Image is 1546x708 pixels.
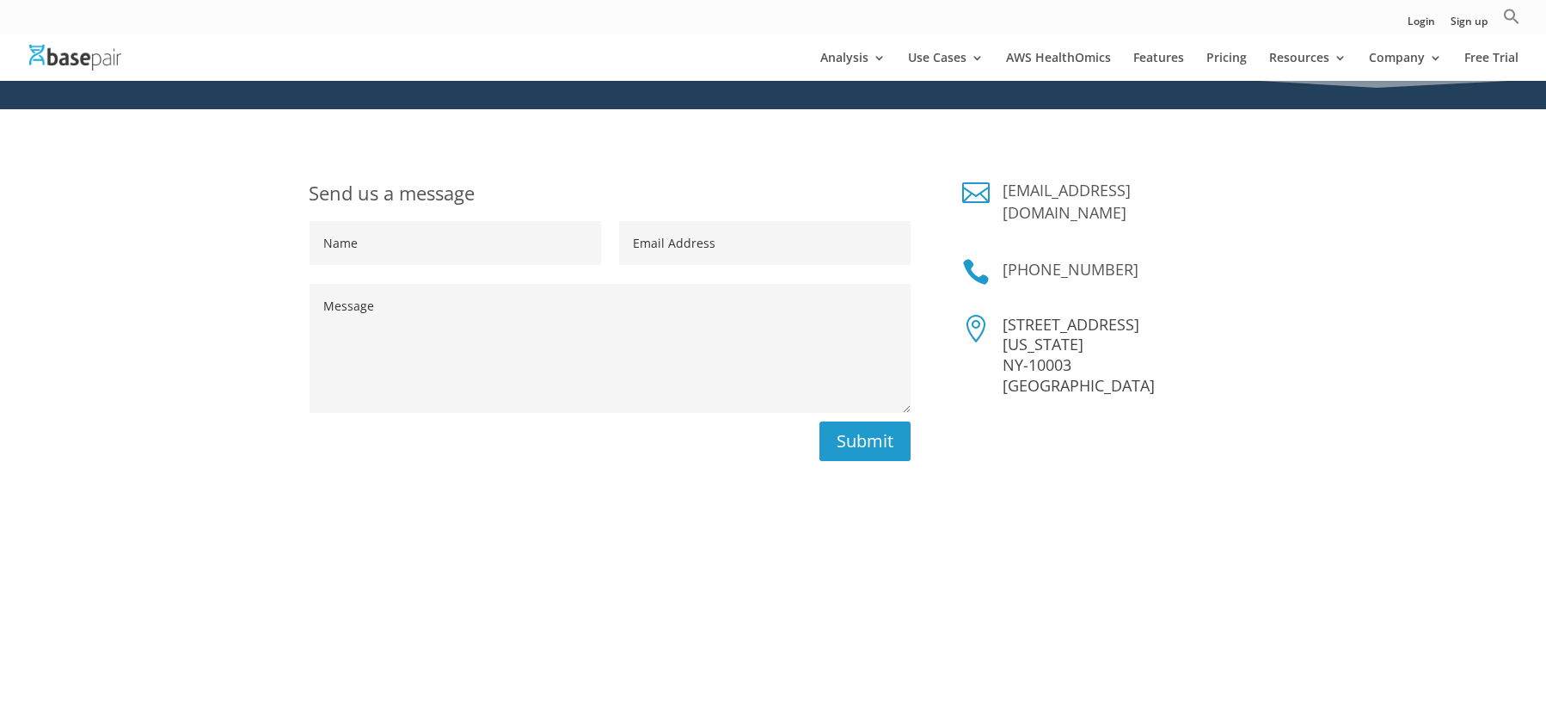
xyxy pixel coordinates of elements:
a: Company [1369,52,1442,81]
p: [STREET_ADDRESS] [US_STATE] NY-10003 [GEOGRAPHIC_DATA] [1003,315,1237,397]
a:  [962,179,990,206]
a: Sign up [1451,16,1488,34]
a: Pricing [1206,52,1247,81]
a:  [962,258,990,286]
img: Basepair [29,45,121,70]
iframe: Drift Widget Chat Controller [1460,622,1525,687]
h1: Send us a message [309,179,911,221]
input: Name [310,221,601,265]
a: Search Icon Link [1503,8,1520,34]
input: Email Address [619,221,911,265]
a: Analysis [820,52,886,81]
a: Free Trial [1464,52,1518,81]
a: Login [1408,16,1435,34]
a: [PHONE_NUMBER] [1003,259,1138,280]
button: Submit [819,422,911,461]
a: Use Cases [908,52,984,81]
svg: Search [1503,8,1520,25]
a: AWS HealthOmics [1006,52,1111,81]
a: [EMAIL_ADDRESS][DOMAIN_NAME] [1003,180,1131,223]
span:  [962,315,990,342]
a: Features [1133,52,1184,81]
a: Resources [1269,52,1347,81]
